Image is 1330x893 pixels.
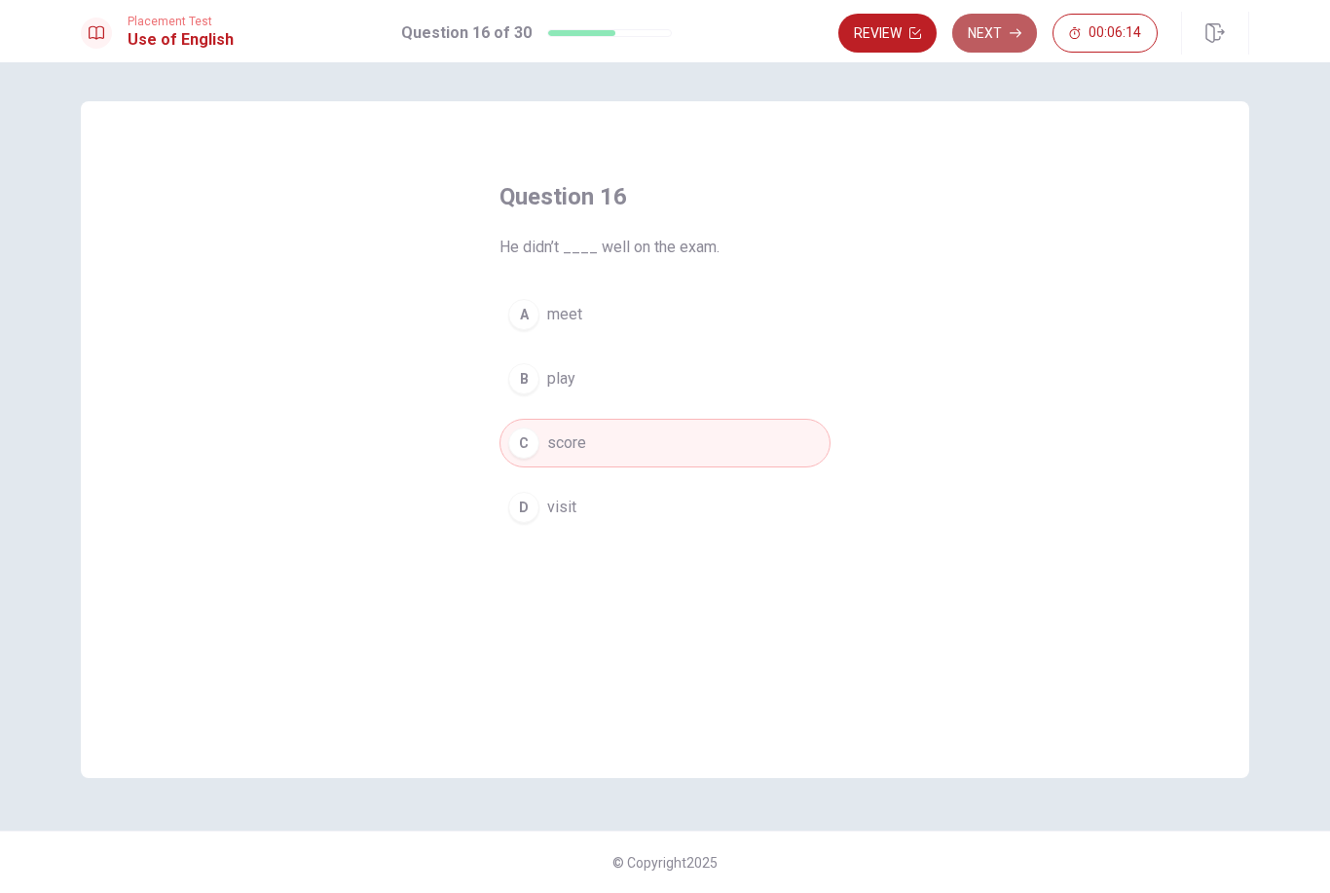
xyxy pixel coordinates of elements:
[1053,14,1158,53] button: 00:06:14
[401,21,532,45] h1: Question 16 of 30
[499,483,831,532] button: Dvisit
[547,431,586,455] span: score
[508,492,539,523] div: D
[499,419,831,467] button: Cscore
[508,299,539,330] div: A
[1089,25,1141,41] span: 00:06:14
[128,28,234,52] h1: Use of English
[838,14,937,53] button: Review
[499,181,831,212] h4: Question 16
[499,236,831,259] span: He didn’t ____ well on the exam.
[508,428,539,459] div: C
[499,354,831,403] button: Bplay
[499,290,831,339] button: Ameet
[612,855,718,871] span: © Copyright 2025
[952,14,1037,53] button: Next
[547,367,575,391] span: play
[547,303,582,326] span: meet
[508,363,539,394] div: B
[128,15,234,28] span: Placement Test
[547,496,576,519] span: visit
